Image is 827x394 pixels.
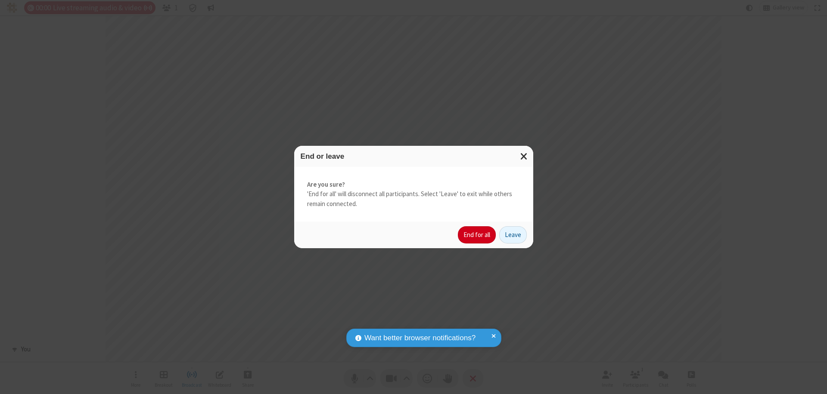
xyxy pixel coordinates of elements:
[515,146,533,167] button: Close modal
[458,226,496,243] button: End for all
[499,226,527,243] button: Leave
[294,167,533,222] div: 'End for all' will disconnect all participants. Select 'Leave' to exit while others remain connec...
[307,180,520,190] strong: Are you sure?
[301,152,527,160] h3: End or leave
[364,332,476,344] span: Want better browser notifications?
